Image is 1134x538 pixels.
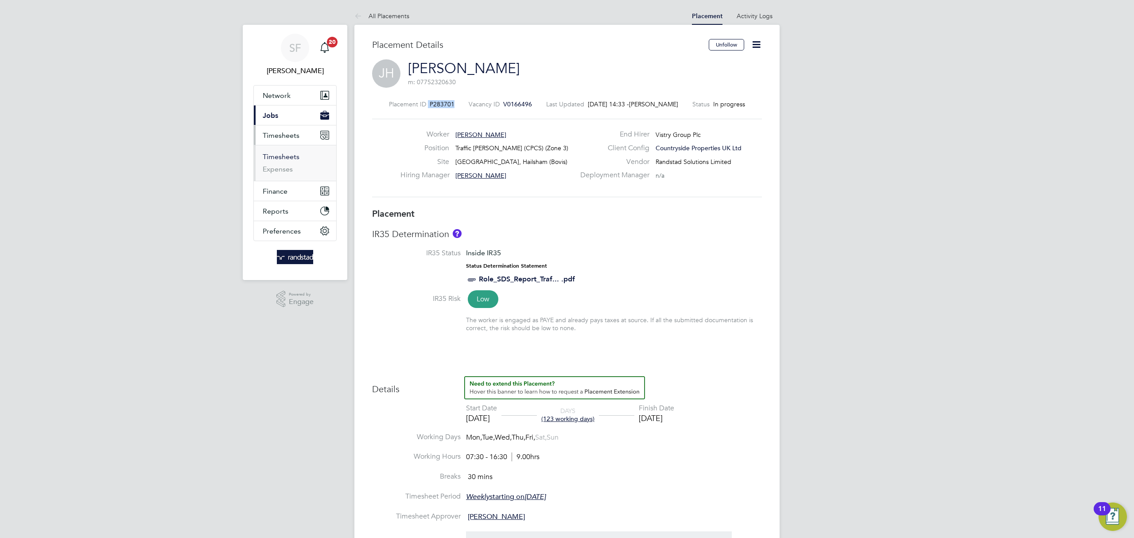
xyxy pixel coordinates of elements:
[469,100,500,108] label: Vacancy ID
[479,275,575,283] a: Role_SDS_Report_Traf... .pdf
[466,452,540,462] div: 07:30 - 16:30
[263,165,293,173] a: Expenses
[455,158,567,166] span: [GEOGRAPHIC_DATA], Hailsham (Bovis)
[629,100,678,108] span: [PERSON_NAME]
[503,100,532,108] span: V0166496
[453,229,462,238] button: About IR35
[276,291,314,308] a: Powered byEngage
[400,171,449,180] label: Hiring Manager
[709,39,744,51] button: Unfollow
[372,433,461,442] label: Working Days
[253,66,337,76] span: Sheree Flatman
[408,78,456,86] span: m: 07752320630
[656,144,742,152] span: Countryside Properties UK Ltd
[289,291,314,298] span: Powered by
[482,433,495,442] span: Tue,
[327,37,338,47] span: 20
[354,12,409,20] a: All Placements
[289,42,301,54] span: SF
[737,12,773,20] a: Activity Logs
[254,125,336,145] button: Timesheets
[253,250,337,264] a: Go to home page
[468,512,525,521] span: [PERSON_NAME]
[537,407,599,423] div: DAYS
[400,157,449,167] label: Site
[1098,509,1106,520] div: 11
[263,187,287,195] span: Finance
[466,433,482,442] span: Mon,
[243,25,347,280] nav: Main navigation
[656,172,664,179] span: n/a
[400,144,449,153] label: Position
[512,433,525,442] span: Thu,
[430,100,454,108] span: P283701
[466,492,546,501] span: starting on
[389,100,426,108] label: Placement ID
[254,86,336,105] button: Network
[455,131,506,139] span: [PERSON_NAME]
[575,157,649,167] label: Vendor
[372,472,461,481] label: Breaks
[289,298,314,306] span: Engage
[468,472,493,481] span: 30 mins
[263,111,278,120] span: Jobs
[495,433,512,442] span: Wed,
[656,131,701,139] span: Vistry Group Plc
[263,131,299,140] span: Timesheets
[372,512,461,521] label: Timesheet Approver
[541,415,594,423] span: (123 working days)
[575,171,649,180] label: Deployment Manager
[713,100,745,108] span: In progress
[466,492,489,501] em: Weekly
[254,201,336,221] button: Reports
[692,100,710,108] label: Status
[254,145,336,181] div: Timesheets
[588,100,629,108] span: [DATE] 14:33 -
[575,130,649,139] label: End Hirer
[372,59,400,88] span: JH
[263,152,299,161] a: Timesheets
[639,413,674,423] div: [DATE]
[316,34,334,62] a: 20
[372,249,461,258] label: IR35 Status
[263,227,301,235] span: Preferences
[253,34,337,76] a: SF[PERSON_NAME]
[277,250,314,264] img: randstad-logo-retina.png
[455,172,506,179] span: [PERSON_NAME]
[372,452,461,461] label: Working Hours
[639,404,674,413] div: Finish Date
[263,91,291,100] span: Network
[466,249,501,257] span: Inside IR35
[408,60,520,77] a: [PERSON_NAME]
[455,144,568,152] span: Traffic [PERSON_NAME] (CPCS) (Zone 3)
[546,100,584,108] label: Last Updated
[535,433,547,442] span: Sat,
[547,433,559,442] span: Sun
[466,404,497,413] div: Start Date
[263,207,288,215] span: Reports
[372,294,461,304] label: IR35 Risk
[372,492,461,501] label: Timesheet Period
[372,376,762,395] h3: Details
[466,263,547,269] strong: Status Determination Statement
[466,413,497,423] div: [DATE]
[372,39,702,51] h3: Placement Details
[254,221,336,241] button: Preferences
[466,316,762,332] div: The worker is engaged as PAYE and already pays taxes at source. If all the submitted documentatio...
[372,208,415,219] b: Placement
[525,433,535,442] span: Fri,
[468,290,498,308] span: Low
[512,452,540,461] span: 9.00hrs
[254,181,336,201] button: Finance
[575,144,649,153] label: Client Config
[254,105,336,125] button: Jobs
[464,376,645,399] button: How to extend a Placement?
[692,12,722,20] a: Placement
[656,158,731,166] span: Randstad Solutions Limited
[1099,503,1127,531] button: Open Resource Center, 11 new notifications
[400,130,449,139] label: Worker
[372,228,762,240] h3: IR35 Determination
[524,492,546,501] em: [DATE]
